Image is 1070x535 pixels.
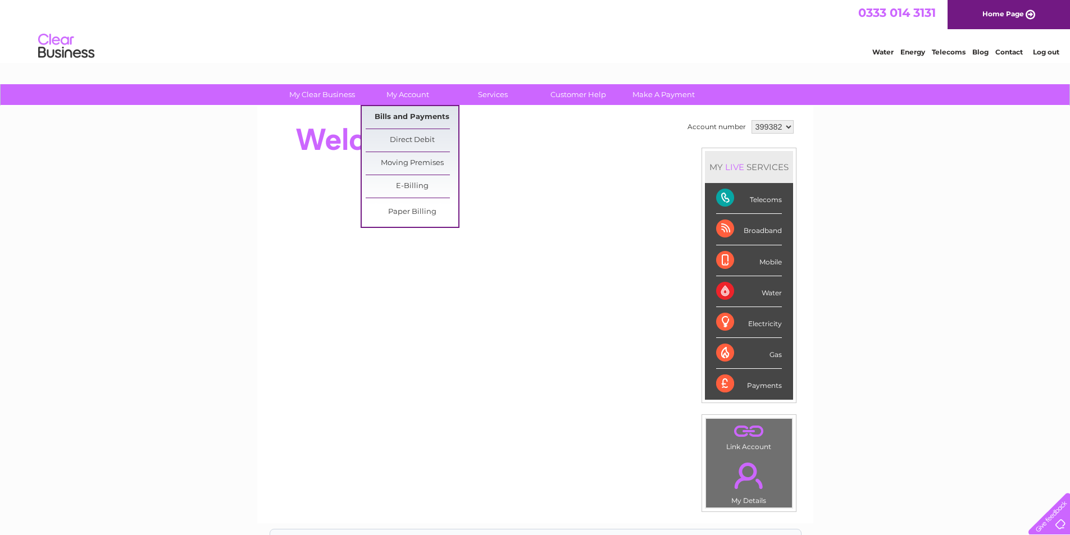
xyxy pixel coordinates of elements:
[716,338,782,369] div: Gas
[366,201,458,223] a: Paper Billing
[716,307,782,338] div: Electricity
[276,84,368,105] a: My Clear Business
[617,84,710,105] a: Make A Payment
[1033,48,1059,56] a: Log out
[705,418,793,454] td: Link Account
[716,214,782,245] div: Broadband
[366,129,458,152] a: Direct Debit
[705,151,793,183] div: MY SERVICES
[716,245,782,276] div: Mobile
[38,29,95,63] img: logo.png
[716,369,782,399] div: Payments
[447,84,539,105] a: Services
[709,456,789,495] a: .
[716,276,782,307] div: Water
[366,175,458,198] a: E-Billing
[361,84,454,105] a: My Account
[995,48,1023,56] a: Contact
[858,6,936,20] a: 0333 014 3131
[366,106,458,129] a: Bills and Payments
[532,84,625,105] a: Customer Help
[366,152,458,175] a: Moving Premises
[716,183,782,214] div: Telecoms
[972,48,989,56] a: Blog
[685,117,749,136] td: Account number
[709,422,789,441] a: .
[705,453,793,508] td: My Details
[900,48,925,56] a: Energy
[872,48,894,56] a: Water
[270,6,801,54] div: Clear Business is a trading name of Verastar Limited (registered in [GEOGRAPHIC_DATA] No. 3667643...
[723,162,746,172] div: LIVE
[932,48,966,56] a: Telecoms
